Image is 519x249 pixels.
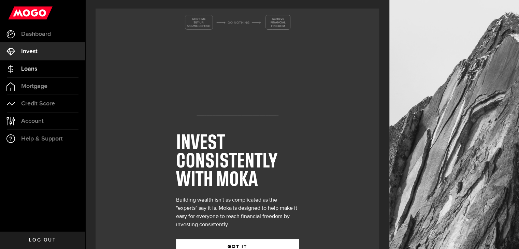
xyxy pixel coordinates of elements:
[21,66,37,72] span: Loans
[21,136,63,142] span: Help & Support
[5,3,26,23] button: Open LiveChat chat widget
[21,83,47,89] span: Mortgage
[176,134,299,189] h1: INVEST CONSISTENTLY WITH MOKA
[176,196,299,229] div: Building wealth isn't as complicated as the "experts" say it is. Moka is designed to help make it...
[21,118,44,124] span: Account
[21,31,51,37] span: Dashboard
[21,48,38,55] span: Invest
[29,238,56,243] span: Log out
[21,101,55,107] span: Credit Score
